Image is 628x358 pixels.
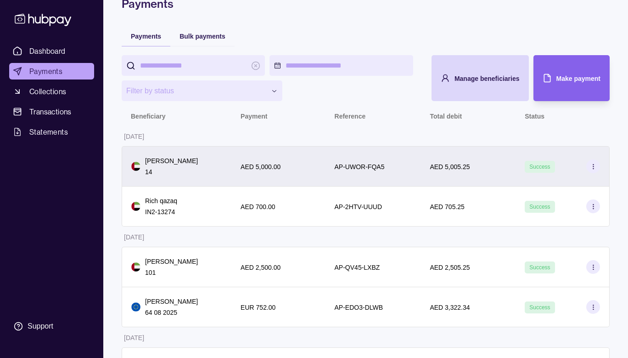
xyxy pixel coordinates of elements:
[9,43,94,59] a: Dashboard
[335,203,382,210] p: AP-2HTV-UUUD
[145,207,177,217] p: IN2-13274
[131,162,140,171] img: ae
[335,163,385,170] p: AP-UWOR-FQA5
[241,113,267,120] p: Payment
[430,163,470,170] p: AED 5,005.25
[145,167,198,177] p: 14
[335,304,383,311] p: AP-EDO3-DLWB
[533,55,610,101] button: Make payment
[131,113,165,120] p: Beneficiary
[28,321,53,331] div: Support
[335,264,380,271] p: AP-QV45-LXBZ
[430,264,470,271] p: AED 2,505.25
[241,203,275,210] p: AED 700.00
[9,317,94,336] a: Support
[241,163,280,170] p: AED 5,000.00
[124,233,144,241] p: [DATE]
[124,334,144,341] p: [DATE]
[430,203,465,210] p: AED 705.25
[335,113,366,120] p: Reference
[525,113,544,120] p: Status
[29,45,66,57] span: Dashboard
[131,33,161,40] span: Payments
[9,124,94,140] a: Statements
[145,256,198,267] p: [PERSON_NAME]
[145,267,198,278] p: 101
[556,75,600,82] span: Make payment
[430,304,470,311] p: AED 3,322.34
[140,55,247,76] input: search
[29,86,66,97] span: Collections
[145,196,177,206] p: Rich qazaq
[430,113,462,120] p: Total debit
[145,156,198,166] p: [PERSON_NAME]
[241,264,280,271] p: AED 2,500.00
[179,33,225,40] span: Bulk payments
[9,103,94,120] a: Transactions
[131,202,140,211] img: ae
[241,304,275,311] p: EUR 752.00
[131,302,140,312] img: eu
[9,83,94,100] a: Collections
[529,204,550,210] span: Success
[454,75,520,82] span: Manage beneficiaries
[131,262,140,272] img: ae
[432,55,529,101] button: Manage beneficiaries
[529,304,550,311] span: Success
[529,264,550,271] span: Success
[124,133,144,140] p: [DATE]
[9,63,94,80] a: Payments
[29,106,72,117] span: Transactions
[529,164,550,170] span: Success
[145,296,198,307] p: [PERSON_NAME]
[29,126,68,137] span: Statements
[29,66,62,77] span: Payments
[145,307,198,318] p: 64 08 2025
